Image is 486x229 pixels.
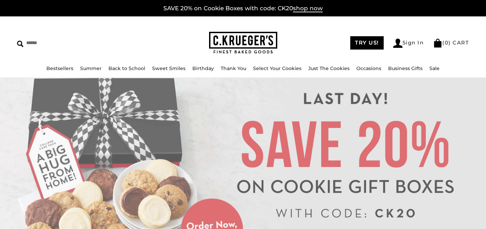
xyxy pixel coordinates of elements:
a: Occasions [356,65,381,71]
a: Sign In [393,39,424,48]
a: Select Your Cookies [253,65,301,71]
a: Sweet Smiles [152,65,186,71]
a: Business Gifts [388,65,423,71]
a: Birthday [192,65,214,71]
span: 0 [445,39,449,46]
img: Account [393,39,402,48]
span: shop now [293,5,323,12]
input: Search [17,38,123,48]
img: Bag [433,39,442,48]
a: Just The Cookies [308,65,350,71]
a: Thank You [221,65,246,71]
a: (0) CART [433,39,469,46]
a: TRY US! [350,36,384,50]
a: Summer [80,65,102,71]
a: Bestsellers [46,65,73,71]
img: Search [17,41,24,47]
a: Back to School [108,65,145,71]
a: SAVE 20% on Cookie Boxes with code: CK20shop now [163,5,323,12]
a: Sale [429,65,440,71]
img: C.KRUEGER'S [209,32,277,54]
